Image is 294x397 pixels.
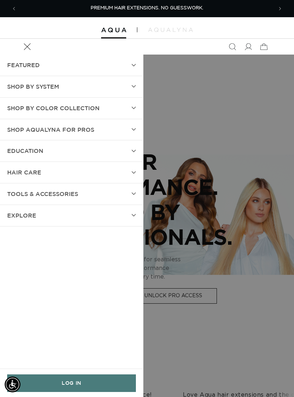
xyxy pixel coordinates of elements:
[19,39,35,55] summary: Menu
[101,28,126,33] img: Aqua Hair Extensions
[7,210,36,221] span: EXPLORE
[7,125,94,135] span: Shop AquaLyna for Pros
[272,1,288,17] button: Next announcement
[5,377,20,392] div: Accessibility Menu
[7,374,136,392] a: LOG IN
[7,189,78,199] span: TOOLS & ACCESSORIES
[258,363,294,397] iframe: Chat Widget
[6,1,22,17] button: Previous announcement
[7,146,43,156] span: EDUCATION
[91,6,203,10] span: PREMIUM HAIR EXTENSIONS. NO GUESSWORK.
[7,103,100,113] span: Shop by Color Collection
[148,28,193,32] img: aqualyna.com
[7,167,41,178] span: hAIR CARE
[224,39,240,55] summary: Search
[7,60,40,70] span: FEATURED
[7,81,59,92] span: SHOP BY SYSTEM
